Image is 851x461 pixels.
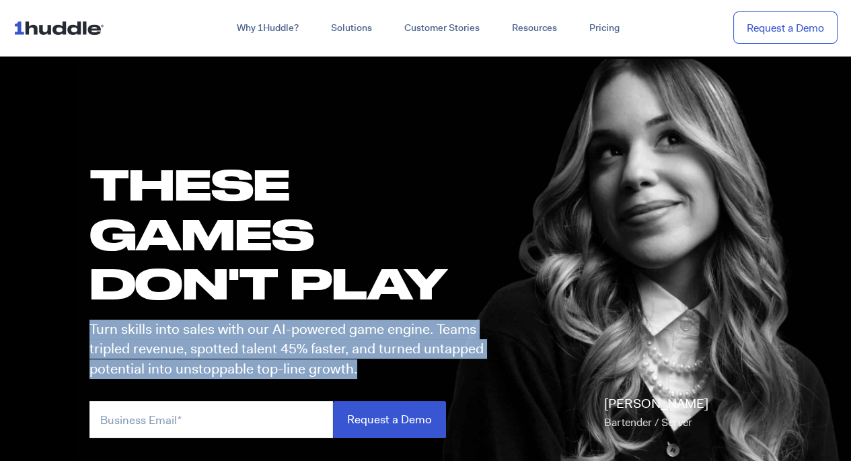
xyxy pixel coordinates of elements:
a: Resources [496,16,573,40]
h1: these GAMES DON'T PLAY [89,159,496,308]
img: ... [13,15,110,40]
p: [PERSON_NAME] [604,394,708,432]
span: Bartender / Server [604,415,692,429]
a: Pricing [573,16,636,40]
a: Solutions [315,16,388,40]
input: Request a Demo [333,401,446,438]
a: Customer Stories [388,16,496,40]
a: Why 1Huddle? [221,16,315,40]
a: Request a Demo [733,11,838,44]
p: Turn skills into sales with our AI-powered game engine. Teams tripled revenue, spotted talent 45%... [89,320,496,379]
input: Business Email* [89,401,333,438]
